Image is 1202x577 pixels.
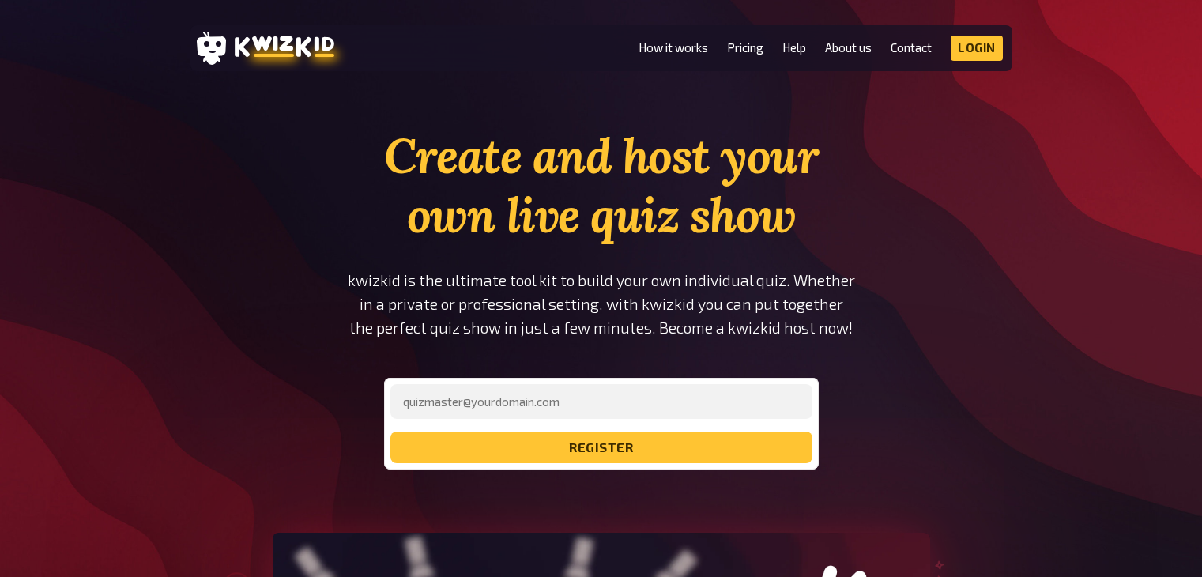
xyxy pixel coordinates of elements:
[951,36,1003,61] a: Login
[639,41,708,55] a: How it works
[891,41,932,55] a: Contact
[334,269,869,340] p: kwizkid is the ultimate tool kit to build your own individual quiz. Whether in a private or profe...
[727,41,763,55] a: Pricing
[782,41,806,55] a: Help
[825,41,872,55] a: About us
[390,384,812,419] input: quizmaster@yourdomain.com
[334,126,869,245] h1: Create and host your own live quiz show
[390,432,812,463] button: register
